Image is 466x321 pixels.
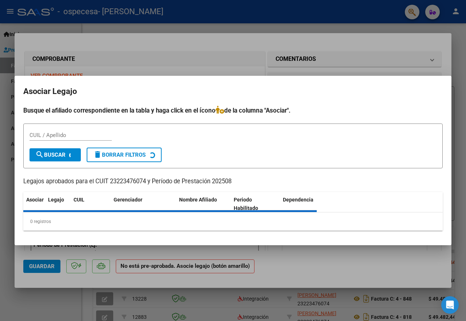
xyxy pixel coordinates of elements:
[45,192,71,216] datatable-header-cell: Legajo
[74,197,84,203] span: CUIL
[23,106,443,115] h4: Busque el afiliado correspondiente en la tabla y haga click en el ícono de la columna "Asociar".
[231,192,280,216] datatable-header-cell: Periodo Habilitado
[87,148,162,162] button: Borrar Filtros
[280,192,335,216] datatable-header-cell: Dependencia
[234,197,258,211] span: Periodo Habilitado
[283,197,313,203] span: Dependencia
[71,192,111,216] datatable-header-cell: CUIL
[26,197,44,203] span: Asociar
[441,296,459,314] div: Open Intercom Messenger
[114,197,142,203] span: Gerenciador
[23,192,45,216] datatable-header-cell: Asociar
[179,197,217,203] span: Nombre Afiliado
[23,212,443,231] div: 0 registros
[111,192,176,216] datatable-header-cell: Gerenciador
[35,150,44,159] mat-icon: search
[48,197,64,203] span: Legajo
[35,152,66,158] span: Buscar
[23,177,443,186] p: Legajos aprobados para el CUIT 23223476074 y Período de Prestación 202508
[93,152,146,158] span: Borrar Filtros
[176,192,231,216] datatable-header-cell: Nombre Afiliado
[23,85,443,98] h2: Asociar Legajo
[29,148,81,161] button: Buscar
[93,150,102,159] mat-icon: delete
